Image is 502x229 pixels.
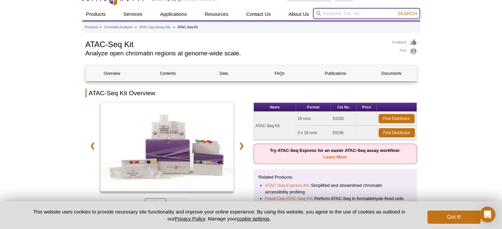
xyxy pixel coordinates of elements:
[82,8,110,20] a: Products
[85,50,385,56] h2: Analyze open chromatin regions at genome-wide scale.
[173,25,175,29] li: »
[234,138,249,153] a: ❯
[135,25,137,29] li: »
[284,8,313,20] a: About Us
[265,195,312,202] a: Fixed Cell ATAC-Seq Kit
[100,102,234,191] img: ATAC-Seq Kit
[139,24,171,30] a: ATAC-Seq Assay Kits
[379,128,415,137] a: Find Distributor
[265,182,308,189] a: ATAC-Seq Express Kit
[392,48,417,55] a: Print
[104,24,132,30] a: Chromatin Analysis
[480,207,495,222] div: Open Intercom Messenger
[197,66,250,81] a: Data
[85,24,98,30] a: Products
[296,126,331,140] td: 3 x 16 rxns
[270,148,400,159] strong: Try ATAC-Seq Express for an easier ATAC-Seq assay workflow:
[296,112,331,126] td: 16 rxns
[85,138,100,153] a: ❮
[258,174,412,181] p: Related Products:
[398,11,417,16] span: Search
[396,11,419,16] button: Search
[254,103,296,112] th: Name
[242,8,275,20] a: Contact Us
[175,216,205,221] a: Privacy Policy
[379,114,415,123] a: Find Distributor
[156,8,191,20] a: Applications
[85,89,417,98] h2: ATAC-Seq Kit Overview
[22,208,417,222] p: This website uses cookies to provide necessary site functionality and improve your online experie...
[313,8,420,19] input: Keyword, Cat. No.
[265,182,405,195] li: : Simplified and streamlined chromatin accessibility profiling
[100,25,102,29] li: »
[296,103,331,112] th: Format
[365,66,418,81] a: Documents
[254,112,296,140] td: ATAC-Seq Kit
[178,25,198,29] li: ATAC-Seq Kit
[323,155,347,159] a: Learn More
[331,103,357,112] th: Cat No.
[201,8,232,20] a: Resources
[265,195,405,202] li: : Perform ATAC-Seq in formaldehyde-fixed cells
[86,66,138,81] a: Overview
[142,66,194,81] a: Contents
[427,211,480,224] button: Got it!
[119,8,147,20] a: Services
[237,216,269,221] button: cookie settings
[85,39,385,49] h1: ATAC-Seq Kit
[253,66,306,81] a: FAQs
[357,103,377,112] th: Price
[100,102,234,193] a: ATAC-Seq Kit
[392,39,417,46] a: Feedback
[309,66,362,81] a: Publications
[331,112,357,126] td: 53150
[331,126,357,140] td: 53156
